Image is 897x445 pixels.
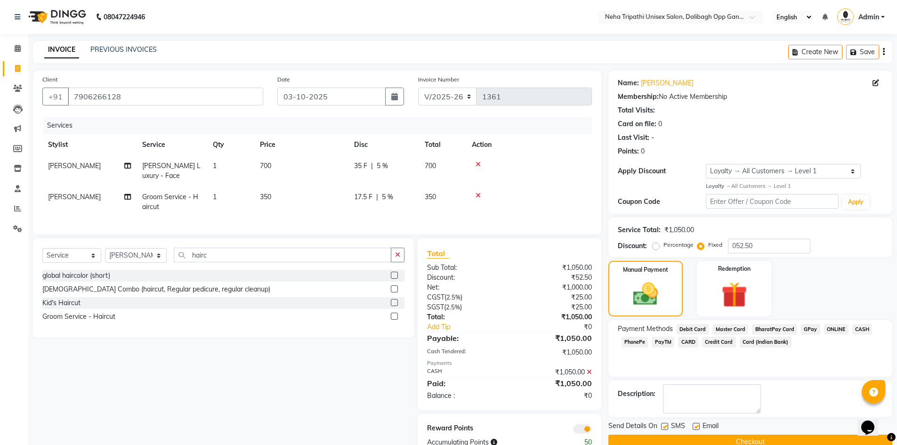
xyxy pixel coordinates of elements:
[137,134,207,155] th: Service
[427,359,591,367] div: Payments
[842,195,869,209] button: Apply
[618,146,639,156] div: Points:
[509,312,599,322] div: ₹1,050.00
[618,119,656,129] div: Card on file:
[420,312,509,322] div: Total:
[42,134,137,155] th: Stylist
[622,337,648,348] span: PhonePe
[706,194,839,209] input: Enter Offer / Coupon Code
[425,193,436,201] span: 350
[712,324,748,335] span: Master Card
[623,266,668,274] label: Manual Payment
[509,302,599,312] div: ₹25.00
[618,105,655,115] div: Total Visits:
[608,421,657,433] span: Send Details On
[625,280,666,308] img: _cash.svg
[43,117,599,134] div: Services
[509,292,599,302] div: ₹25.00
[509,332,599,344] div: ₹1,050.00
[420,302,509,312] div: ( )
[427,303,444,311] span: SGST
[348,134,419,155] th: Disc
[846,45,879,59] button: Save
[68,88,263,105] input: Search by Name/Mobile/Email/Code
[427,293,444,301] span: CGST
[420,263,509,273] div: Sub Total:
[708,241,722,249] label: Fixed
[420,367,509,377] div: CASH
[382,192,393,202] span: 5 %
[425,162,436,170] span: 700
[706,183,731,189] strong: Loyalty →
[260,193,271,201] span: 350
[713,279,755,311] img: _gift.svg
[418,75,459,84] label: Invoice Number
[618,197,706,207] div: Coupon Code
[354,161,367,171] span: 35 F
[142,193,198,211] span: Groom Service - Haircut
[466,134,592,155] th: Action
[174,248,392,262] input: Search or Scan
[677,324,709,335] span: Debit Card
[42,88,69,105] button: +91
[142,162,201,180] span: [PERSON_NAME] Luxury - Face
[663,241,694,249] label: Percentage
[207,134,254,155] th: Qty
[42,284,270,294] div: [DEMOGRAPHIC_DATA] Combo (haircut, Regular pedicure, regular cleanup)
[618,78,639,88] div: Name:
[671,421,685,433] span: SMS
[213,193,217,201] span: 1
[420,378,509,389] div: Paid:
[718,265,751,273] label: Redemption
[752,324,797,335] span: BharatPay Card
[618,166,706,176] div: Apply Discount
[618,389,655,399] div: Description:
[641,146,645,156] div: 0
[525,322,599,332] div: ₹0
[90,45,157,54] a: PREVIOUS INVOICES
[740,337,792,348] span: Card (Indian Bank)
[703,421,719,433] span: Email
[420,423,509,434] div: Reward Points
[509,367,599,377] div: ₹1,050.00
[509,348,599,357] div: ₹1,050.00
[706,182,883,190] div: All Customers → Level 1
[652,337,674,348] span: PayTM
[509,273,599,283] div: ₹52.50
[48,162,101,170] span: [PERSON_NAME]
[419,134,466,155] th: Total
[48,193,101,201] span: [PERSON_NAME]
[618,133,649,143] div: Last Visit:
[42,271,110,281] div: global haircolor (short)
[618,241,647,251] div: Discount:
[618,225,661,235] div: Service Total:
[446,293,461,301] span: 2.5%
[42,75,57,84] label: Client
[42,312,115,322] div: Groom Service - Haircut
[664,225,694,235] div: ₹1,050.00
[509,378,599,389] div: ₹1,050.00
[858,12,879,22] span: Admin
[420,391,509,401] div: Balance :
[42,298,81,308] div: Kid's Haircut
[104,4,145,30] b: 08047224946
[857,407,888,436] iframe: chat widget
[618,92,659,102] div: Membership:
[837,8,854,25] img: Admin
[44,41,79,58] a: INVOICE
[254,134,348,155] th: Price
[678,337,698,348] span: CARD
[420,322,524,332] a: Add Tip
[509,283,599,292] div: ₹1,000.00
[420,283,509,292] div: Net:
[24,4,89,30] img: logo
[651,133,654,143] div: -
[213,162,217,170] span: 1
[260,162,271,170] span: 700
[702,337,736,348] span: Credit Card
[824,324,849,335] span: ONLINE
[371,161,373,171] span: |
[420,292,509,302] div: ( )
[852,324,873,335] span: CASH
[420,332,509,344] div: Payable:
